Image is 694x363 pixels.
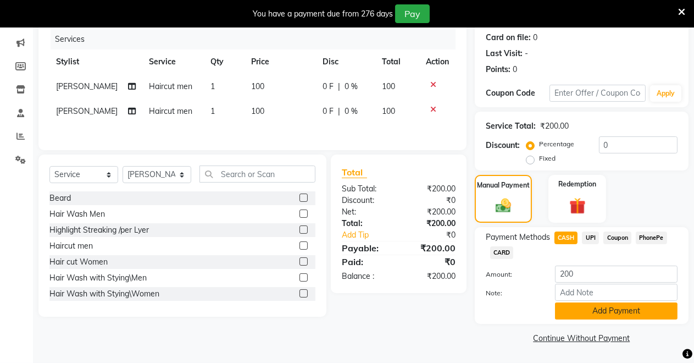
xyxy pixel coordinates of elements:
[525,48,528,59] div: -
[555,266,678,283] input: Amount
[486,120,536,132] div: Service Total:
[486,140,520,151] div: Discount:
[398,218,463,229] div: ₹200.00
[334,241,398,255] div: Payable:
[149,81,192,91] span: Haircut men
[323,81,334,92] span: 0 F
[490,246,514,259] span: CARD
[323,106,334,117] span: 0 F
[491,197,516,215] img: _cash.svg
[419,50,456,74] th: Action
[210,106,215,116] span: 1
[375,50,419,74] th: Total
[555,284,678,301] input: Add Note
[338,81,340,92] span: |
[398,183,463,195] div: ₹200.00
[395,4,430,23] button: Pay
[49,50,142,74] th: Stylist
[49,208,105,220] div: Hair Wash Men
[51,29,464,50] div: Services
[533,32,537,43] div: 0
[334,183,398,195] div: Sub Total:
[486,32,531,43] div: Card on file:
[554,232,578,244] span: CASH
[316,50,375,74] th: Disc
[398,206,463,218] div: ₹200.00
[49,193,71,204] div: Beard
[49,272,147,284] div: Hair Wash with Stying\Men
[56,106,118,116] span: [PERSON_NAME]
[564,196,591,216] img: _gift.svg
[382,106,395,116] span: 100
[338,106,340,117] span: |
[398,241,463,255] div: ₹200.00
[486,48,523,59] div: Last Visit:
[210,81,215,91] span: 1
[334,206,398,218] div: Net:
[342,167,367,178] span: Total
[539,153,556,163] label: Fixed
[204,50,245,74] th: Qty
[49,224,149,236] div: Highlight Streaking /per Lyer
[486,64,510,75] div: Points:
[334,255,398,268] div: Paid:
[49,240,93,252] div: Haircut men
[513,64,517,75] div: 0
[540,120,569,132] div: ₹200.00
[49,288,159,300] div: Hair Wash with Stying\Women
[49,256,108,268] div: Hair cut Women
[253,8,393,20] div: You have a payment due from 276 days
[555,302,678,320] button: Add Payment
[334,229,409,241] a: Add Tip
[142,50,204,74] th: Service
[478,269,547,279] label: Amount:
[382,81,395,91] span: 100
[334,195,398,206] div: Discount:
[477,333,686,344] a: Continue Without Payment
[409,229,464,241] div: ₹0
[334,218,398,229] div: Total:
[478,288,547,298] label: Note:
[636,232,667,244] span: PhonePe
[199,166,315,183] input: Search or Scan
[245,50,316,74] th: Price
[477,180,530,190] label: Manual Payment
[549,85,646,102] input: Enter Offer / Coupon Code
[486,87,549,99] div: Coupon Code
[251,106,264,116] span: 100
[149,106,192,116] span: Haircut men
[251,81,264,91] span: 100
[345,81,358,92] span: 0 %
[398,255,463,268] div: ₹0
[398,195,463,206] div: ₹0
[603,232,631,244] span: Coupon
[398,271,463,282] div: ₹200.00
[558,179,596,189] label: Redemption
[345,106,358,117] span: 0 %
[56,81,118,91] span: [PERSON_NAME]
[582,232,599,244] span: UPI
[650,85,681,102] button: Apply
[486,232,550,243] span: Payment Methods
[539,139,574,149] label: Percentage
[334,271,398,282] div: Balance :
